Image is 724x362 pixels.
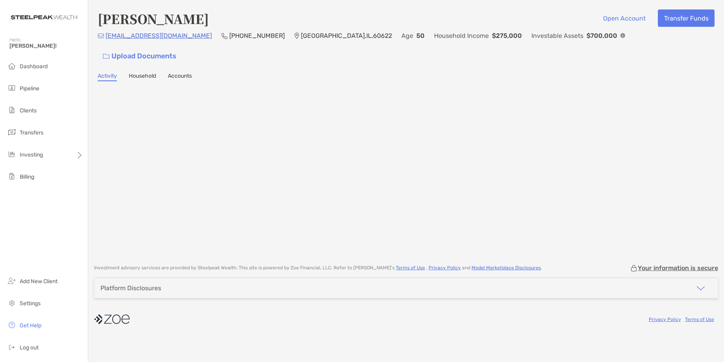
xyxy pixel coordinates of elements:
span: [PERSON_NAME]! [9,43,83,49]
span: Billing [20,174,34,180]
img: Info Icon [620,33,625,38]
a: Model Marketplace Disclosures [472,265,541,271]
p: $700,000 [587,31,617,41]
a: Accounts [168,73,192,81]
p: [PHONE_NUMBER] [229,31,285,41]
button: Transfer Funds [658,9,715,27]
p: $275,000 [492,31,522,41]
img: icon arrow [696,284,705,293]
p: Investment advisory services are provided by Steelpeak Wealth . This site is powered by Zoe Finan... [94,265,542,271]
p: Investable Assets [531,31,583,41]
img: add_new_client icon [7,276,17,285]
img: logout icon [7,342,17,352]
a: Privacy Policy [649,317,681,322]
div: Platform Disclosures [100,284,161,292]
img: transfers icon [7,127,17,137]
span: Get Help [20,322,41,329]
span: Dashboard [20,63,48,70]
span: Settings [20,300,41,307]
img: Email Icon [98,34,104,38]
span: Pipeline [20,85,39,92]
span: Add New Client [20,278,58,285]
a: Household [129,73,156,81]
img: button icon [103,54,110,59]
img: investing icon [7,149,17,159]
img: company logo [94,310,130,328]
a: Terms of Use [685,317,714,322]
span: Investing [20,151,43,158]
img: billing icon [7,172,17,181]
img: get-help icon [7,320,17,330]
a: Activity [98,73,117,81]
button: Open Account [597,9,652,27]
span: Transfers [20,129,43,136]
p: Your information is secure [638,264,718,272]
img: pipeline icon [7,83,17,93]
p: Household Income [434,31,489,41]
h4: [PERSON_NAME] [98,9,209,28]
img: Zoe Logo [9,3,78,32]
img: Phone Icon [221,33,228,39]
span: Clients [20,107,37,114]
a: Privacy Policy [429,265,461,271]
a: Upload Documents [98,48,182,65]
img: clients icon [7,105,17,115]
img: settings icon [7,298,17,308]
p: [GEOGRAPHIC_DATA] , IL , 60622 [301,31,392,41]
p: [EMAIL_ADDRESS][DOMAIN_NAME] [106,31,212,41]
img: dashboard icon [7,61,17,71]
a: Terms of Use [396,265,425,271]
p: Age [401,31,413,41]
img: Location Icon [294,33,299,39]
p: 50 [416,31,425,41]
span: Log out [20,344,39,351]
